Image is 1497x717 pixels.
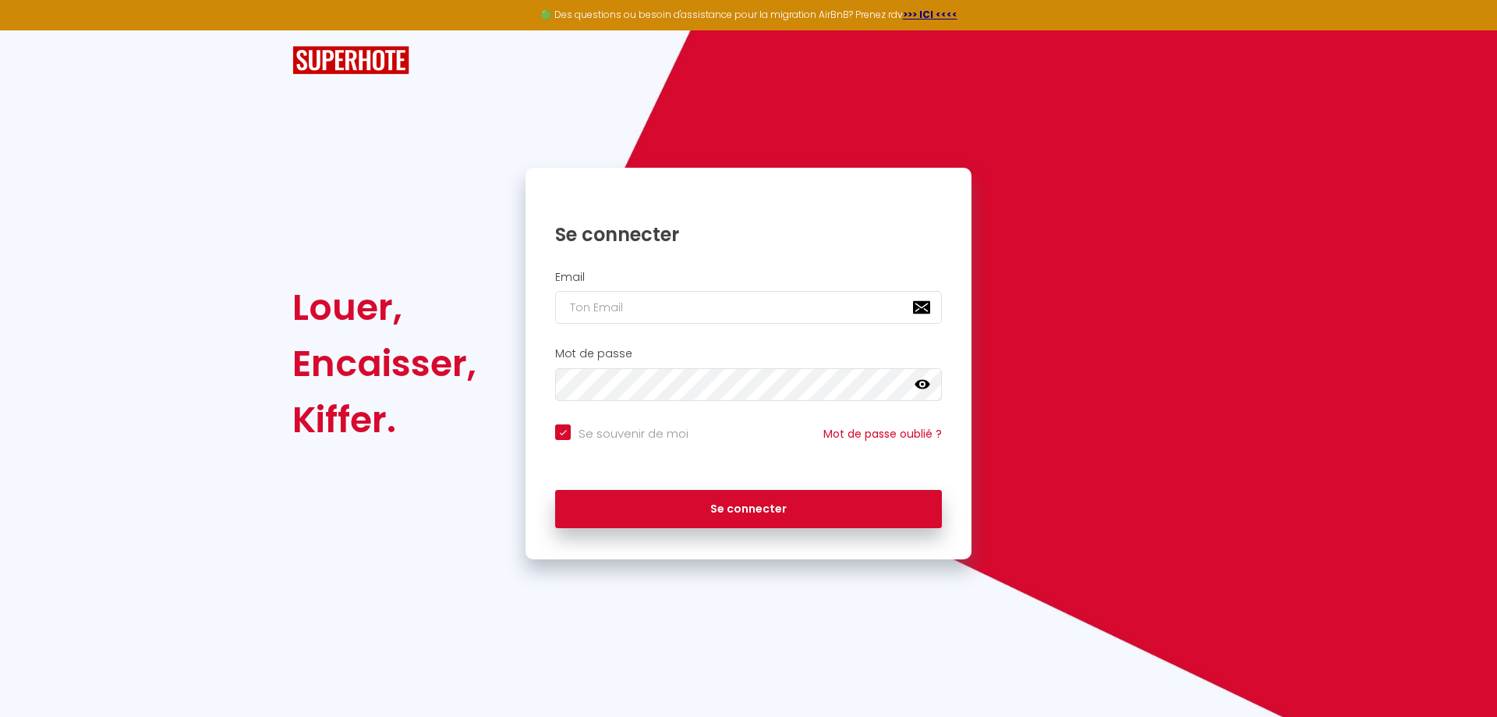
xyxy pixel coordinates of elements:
[555,490,942,529] button: Se connecter
[555,347,942,360] h2: Mot de passe
[823,426,942,442] a: Mot de passe oublié ?
[555,271,942,284] h2: Email
[555,291,942,324] input: Ton Email
[292,392,476,448] div: Kiffer.
[292,335,476,392] div: Encaisser,
[292,46,409,75] img: SuperHote logo
[903,8,957,21] a: >>> ICI <<<<
[555,222,942,247] h1: Se connecter
[292,279,476,335] div: Louer,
